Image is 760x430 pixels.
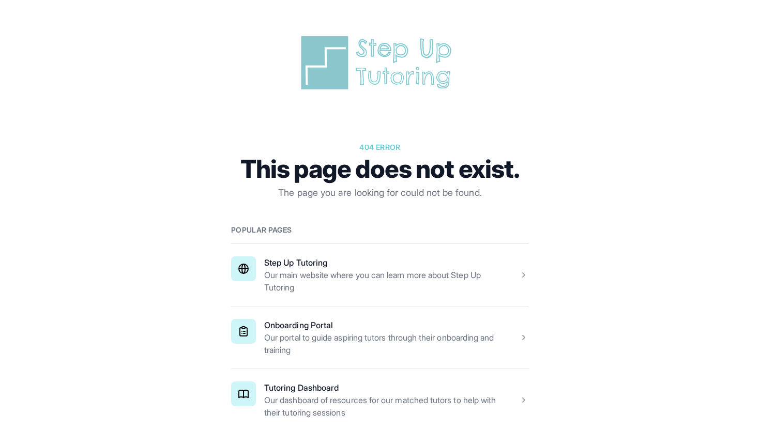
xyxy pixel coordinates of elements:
[264,382,339,393] a: Tutoring Dashboard
[231,225,529,235] h2: Popular pages
[231,186,529,200] p: The page you are looking for could not be found.
[264,257,327,268] a: Step Up Tutoring
[264,320,333,330] a: Onboarding Portal
[297,33,463,93] img: Step Up Tutoring horizontal logo
[231,157,529,181] h1: This page does not exist.
[231,142,529,152] p: 404 error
